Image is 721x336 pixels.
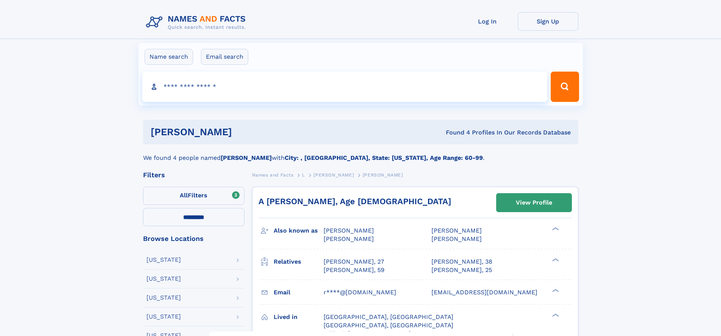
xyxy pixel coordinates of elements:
[457,12,518,31] a: Log In
[518,12,578,31] a: Sign Up
[313,172,354,178] span: [PERSON_NAME]
[274,286,324,299] h3: Email
[252,170,294,180] a: Names and Facts
[324,313,453,320] span: [GEOGRAPHIC_DATA], [GEOGRAPHIC_DATA]
[431,235,482,242] span: [PERSON_NAME]
[146,314,181,320] div: [US_STATE]
[143,12,252,33] img: Logo Names and Facts
[146,276,181,282] div: [US_STATE]
[274,311,324,323] h3: Lived in
[313,170,354,180] a: [PERSON_NAME]
[324,266,385,274] a: [PERSON_NAME], 59
[302,172,305,178] span: L
[142,72,548,102] input: search input
[221,154,272,161] b: [PERSON_NAME]
[551,72,579,102] button: Search Button
[146,257,181,263] div: [US_STATE]
[363,172,403,178] span: [PERSON_NAME]
[302,170,305,180] a: L
[143,144,578,163] div: We found 4 people named with .
[274,224,324,237] h3: Also known as
[143,235,244,242] div: Browse Locations
[259,197,451,206] a: A [PERSON_NAME], Age [DEMOGRAPHIC_DATA]
[180,192,188,199] span: All
[497,194,572,212] a: View Profile
[431,258,492,266] a: [PERSON_NAME], 38
[324,235,374,242] span: [PERSON_NAME]
[516,194,552,211] div: View Profile
[550,288,559,293] div: ❯
[339,128,571,137] div: Found 4 Profiles In Our Records Database
[201,49,248,65] label: Email search
[324,322,453,329] span: [GEOGRAPHIC_DATA], [GEOGRAPHIC_DATA]
[151,127,339,137] h1: [PERSON_NAME]
[324,227,374,234] span: [PERSON_NAME]
[431,289,537,296] span: [EMAIL_ADDRESS][DOMAIN_NAME]
[145,49,193,65] label: Name search
[143,187,244,205] label: Filters
[550,313,559,317] div: ❯
[143,172,244,178] div: Filters
[550,257,559,262] div: ❯
[431,227,482,234] span: [PERSON_NAME]
[431,266,492,274] a: [PERSON_NAME], 25
[324,258,384,266] a: [PERSON_NAME], 27
[274,255,324,268] h3: Relatives
[146,295,181,301] div: [US_STATE]
[285,154,483,161] b: City: , [GEOGRAPHIC_DATA], State: [US_STATE], Age Range: 60-99
[550,227,559,231] div: ❯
